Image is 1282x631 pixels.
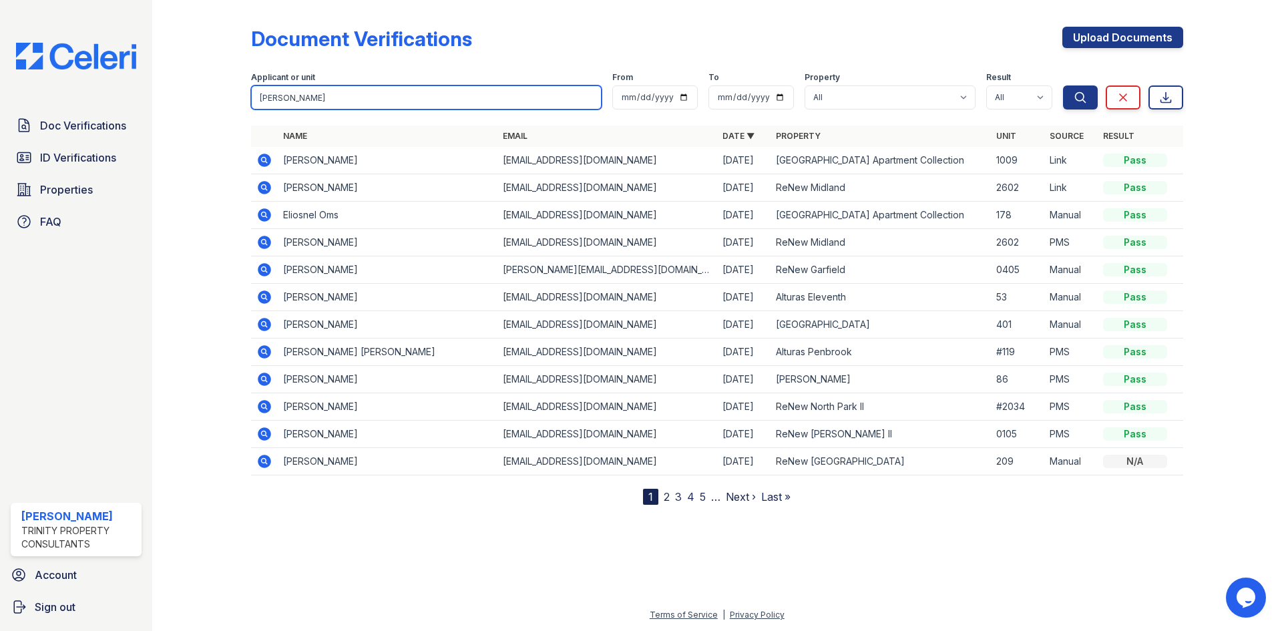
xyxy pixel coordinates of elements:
[278,421,497,448] td: [PERSON_NAME]
[11,208,142,235] a: FAQ
[771,229,990,256] td: ReNew Midland
[722,610,725,620] div: |
[1050,131,1084,141] a: Source
[283,131,307,141] a: Name
[1044,174,1098,202] td: Link
[1103,290,1167,304] div: Pass
[717,284,771,311] td: [DATE]
[771,421,990,448] td: ReNew [PERSON_NAME] II
[991,147,1044,174] td: 1009
[771,202,990,229] td: [GEOGRAPHIC_DATA] Apartment Collection
[643,489,658,505] div: 1
[991,366,1044,393] td: 86
[497,366,717,393] td: [EMAIL_ADDRESS][DOMAIN_NAME]
[251,72,315,83] label: Applicant or unit
[991,284,1044,311] td: 53
[497,147,717,174] td: [EMAIL_ADDRESS][DOMAIN_NAME]
[711,489,720,505] span: …
[1044,311,1098,339] td: Manual
[21,508,136,524] div: [PERSON_NAME]
[996,131,1016,141] a: Unit
[991,202,1044,229] td: 178
[1044,393,1098,421] td: PMS
[40,214,61,230] span: FAQ
[1044,366,1098,393] td: PMS
[278,366,497,393] td: [PERSON_NAME]
[1103,154,1167,167] div: Pass
[1103,400,1167,413] div: Pass
[278,393,497,421] td: [PERSON_NAME]
[1103,345,1167,359] div: Pass
[35,567,77,583] span: Account
[497,229,717,256] td: [EMAIL_ADDRESS][DOMAIN_NAME]
[11,144,142,171] a: ID Verifications
[1103,208,1167,222] div: Pass
[1226,578,1269,618] iframe: chat widget
[991,339,1044,366] td: #119
[1044,229,1098,256] td: PMS
[497,311,717,339] td: [EMAIL_ADDRESS][DOMAIN_NAME]
[1103,131,1134,141] a: Result
[991,229,1044,256] td: 2602
[278,256,497,284] td: [PERSON_NAME]
[1044,339,1098,366] td: PMS
[251,85,602,110] input: Search by name, email, or unit number
[40,150,116,166] span: ID Verifications
[717,448,771,475] td: [DATE]
[497,202,717,229] td: [EMAIL_ADDRESS][DOMAIN_NAME]
[991,256,1044,284] td: 0405
[991,421,1044,448] td: 0105
[1103,455,1167,468] div: N/A
[717,339,771,366] td: [DATE]
[717,229,771,256] td: [DATE]
[1044,147,1098,174] td: Link
[278,147,497,174] td: [PERSON_NAME]
[717,256,771,284] td: [DATE]
[771,339,990,366] td: Alturas Penbrook
[11,176,142,203] a: Properties
[687,490,694,503] a: 4
[278,339,497,366] td: [PERSON_NAME] [PERSON_NAME]
[40,118,126,134] span: Doc Verifications
[717,174,771,202] td: [DATE]
[771,448,990,475] td: ReNew [GEOGRAPHIC_DATA]
[726,490,756,503] a: Next ›
[1044,284,1098,311] td: Manual
[1103,318,1167,331] div: Pass
[5,43,147,69] img: CE_Logo_Blue-a8612792a0a2168367f1c8372b55b34899dd931a85d93a1a3d3e32e68fde9ad4.png
[991,393,1044,421] td: #2034
[717,393,771,421] td: [DATE]
[40,182,93,198] span: Properties
[1103,427,1167,441] div: Pass
[771,174,990,202] td: ReNew Midland
[776,131,821,141] a: Property
[35,599,75,615] span: Sign out
[730,610,785,620] a: Privacy Policy
[771,311,990,339] td: [GEOGRAPHIC_DATA]
[805,72,840,83] label: Property
[991,448,1044,475] td: 209
[1103,181,1167,194] div: Pass
[771,284,990,311] td: Alturas Eleventh
[497,448,717,475] td: [EMAIL_ADDRESS][DOMAIN_NAME]
[278,311,497,339] td: [PERSON_NAME]
[771,393,990,421] td: ReNew North Park II
[1062,27,1183,48] a: Upload Documents
[700,490,706,503] a: 5
[991,311,1044,339] td: 401
[1044,202,1098,229] td: Manual
[722,131,755,141] a: Date ▼
[717,147,771,174] td: [DATE]
[278,202,497,229] td: Eliosnel Oms
[717,366,771,393] td: [DATE]
[278,174,497,202] td: [PERSON_NAME]
[761,490,791,503] a: Last »
[497,421,717,448] td: [EMAIL_ADDRESS][DOMAIN_NAME]
[5,562,147,588] a: Account
[717,202,771,229] td: [DATE]
[1044,448,1098,475] td: Manual
[5,594,147,620] button: Sign out
[771,147,990,174] td: [GEOGRAPHIC_DATA] Apartment Collection
[1044,256,1098,284] td: Manual
[503,131,527,141] a: Email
